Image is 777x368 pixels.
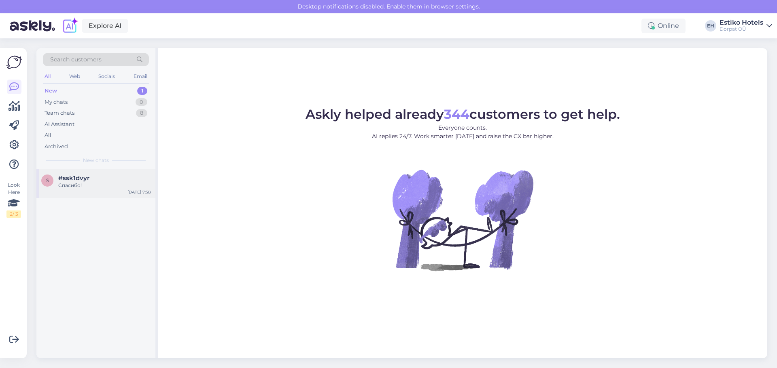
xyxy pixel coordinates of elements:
div: Estiko Hotels [720,19,763,26]
span: Search customers [50,55,102,64]
div: Спасибо! [58,182,151,189]
div: [DATE] 7:58 [127,189,151,195]
div: Team chats [45,109,74,117]
img: Askly Logo [6,55,22,70]
div: Socials [97,71,117,82]
div: All [43,71,52,82]
div: AI Assistant [45,120,74,128]
span: #ssk1dvyr [58,175,89,182]
div: Archived [45,143,68,151]
div: New [45,87,57,95]
div: Web [68,71,82,82]
span: Askly helped already customers to get help. [306,106,620,122]
div: 8 [136,109,147,117]
div: 1 [137,87,147,95]
img: explore-ai [62,17,79,34]
div: 0 [136,98,147,106]
img: No Chat active [390,147,535,292]
div: Online [641,19,686,33]
div: 2 / 3 [6,210,21,218]
div: EH [705,20,716,32]
span: s [46,177,49,183]
a: Explore AI [82,19,128,33]
div: All [45,131,51,139]
div: Dorpat OÜ [720,26,763,32]
div: Email [132,71,149,82]
div: Look Here [6,181,21,218]
div: My chats [45,98,68,106]
p: Everyone counts. AI replies 24/7. Work smarter [DATE] and raise the CX bar higher. [306,124,620,141]
span: New chats [83,157,109,164]
b: 344 [444,106,469,122]
a: Estiko HotelsDorpat OÜ [720,19,772,32]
